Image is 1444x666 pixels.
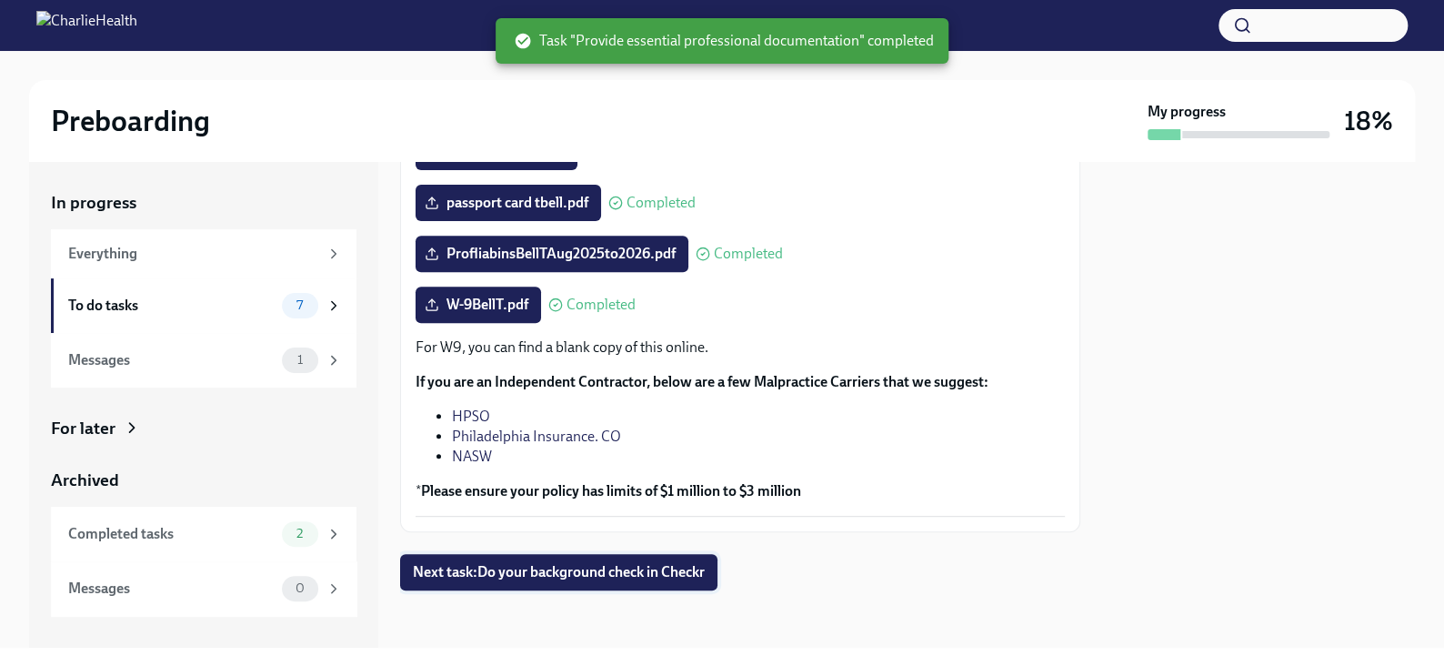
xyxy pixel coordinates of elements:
[1148,102,1226,122] strong: My progress
[452,448,492,465] a: NASW
[51,229,356,278] a: Everything
[416,287,541,323] label: W-9BellT.pdf
[416,185,601,221] label: passport card tbell.pdf
[68,244,318,264] div: Everything
[416,236,688,272] label: ProfliabinsBellTAug2025to2026.pdf
[286,353,314,367] span: 1
[286,527,314,540] span: 2
[51,417,115,440] div: For later
[51,507,356,561] a: Completed tasks2
[68,579,275,599] div: Messages
[285,581,316,595] span: 0
[452,428,621,445] a: Philadelphia Insurance. CO
[428,245,676,263] span: ProfliabinsBellTAug2025to2026.pdf
[514,31,934,51] span: Task "Provide essential professional documentation" completed
[1344,105,1393,137] h3: 18%
[567,298,636,312] span: Completed
[400,554,717,590] button: Next task:Do your background check in Checkr
[51,417,356,440] a: For later
[51,469,356,492] a: Archived
[51,103,210,139] h2: Preboarding
[452,408,490,425] a: HPSO
[68,350,275,370] div: Messages
[51,278,356,333] a: To do tasks7
[627,196,696,210] span: Completed
[51,561,356,616] a: Messages0
[428,296,528,314] span: W-9BellT.pdf
[413,563,705,581] span: Next task : Do your background check in Checkr
[428,194,588,212] span: passport card tbell.pdf
[416,373,988,390] strong: If you are an Independent Contractor, below are a few Malpractice Carriers that we suggest:
[36,11,137,40] img: CharlieHealth
[286,298,314,312] span: 7
[51,333,356,388] a: Messages1
[421,482,801,499] strong: Please ensure your policy has limits of $1 million to $3 million
[68,296,275,316] div: To do tasks
[714,247,783,261] span: Completed
[416,338,1065,358] p: For W9, you can find a blank copy of this online.
[51,191,356,215] a: In progress
[68,524,275,544] div: Completed tasks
